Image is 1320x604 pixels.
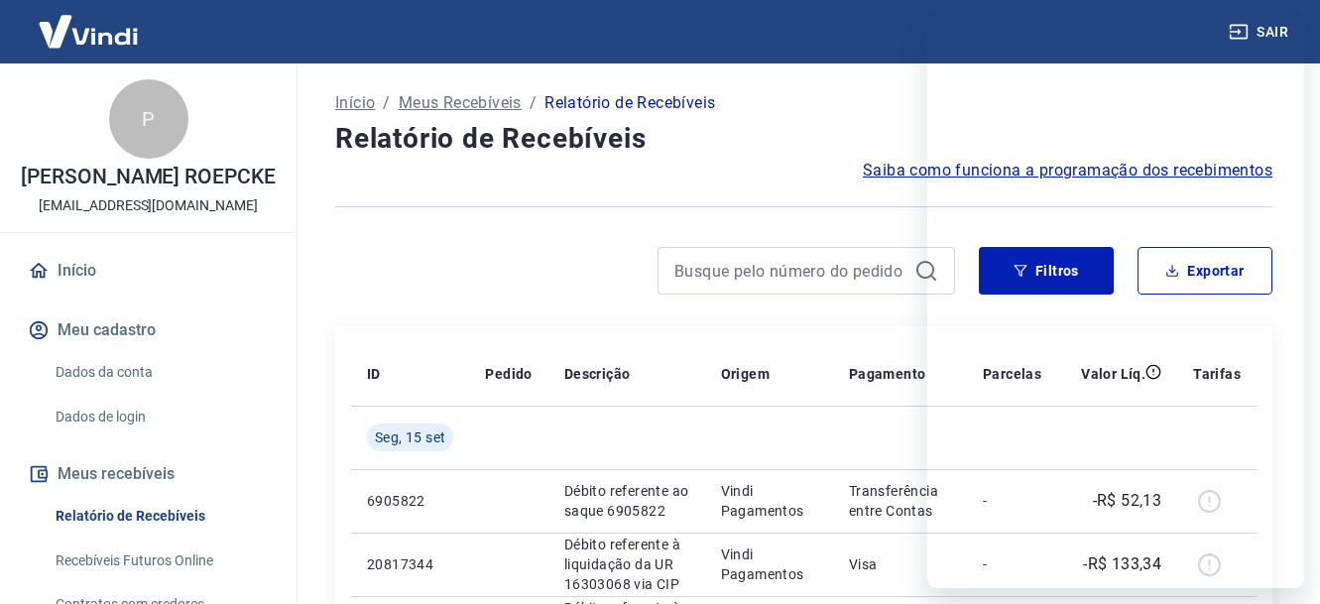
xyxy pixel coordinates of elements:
a: Início [335,91,375,115]
p: Transferência entre Contas [849,481,951,521]
a: Meus Recebíveis [399,91,522,115]
p: Vindi Pagamentos [721,481,817,521]
p: Pagamento [849,364,926,384]
span: Seg, 15 set [375,427,445,447]
p: / [530,91,537,115]
p: Relatório de Recebíveis [544,91,715,115]
button: Meu cadastro [24,308,273,352]
a: Início [24,249,273,293]
p: ID [367,364,381,384]
p: 20817344 [367,554,453,574]
img: Vindi [24,1,153,61]
p: Débito referente ao saque 6905822 [564,481,689,521]
p: 6905822 [367,491,453,511]
button: Meus recebíveis [24,452,273,496]
p: [EMAIL_ADDRESS][DOMAIN_NAME] [39,195,258,216]
p: Pedido [485,364,532,384]
p: / [383,91,390,115]
a: Dados de login [48,397,273,437]
a: Relatório de Recebíveis [48,496,273,537]
p: Descrição [564,364,631,384]
a: Recebíveis Futuros Online [48,541,273,581]
p: Origem [721,364,770,384]
button: Sair [1225,14,1296,51]
input: Busque pelo número do pedido [674,256,906,286]
p: Débito referente à liquidação da UR 16303068 via CIP [564,535,689,594]
iframe: Janela de mensagens [927,16,1304,588]
p: [PERSON_NAME] ROEPCKE [21,167,276,187]
h4: Relatório de Recebíveis [335,119,1272,159]
p: Visa [849,554,951,574]
p: Vindi Pagamentos [721,544,817,584]
div: P [109,79,188,159]
a: Saiba como funciona a programação dos recebimentos [863,159,1272,182]
a: Dados da conta [48,352,273,393]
